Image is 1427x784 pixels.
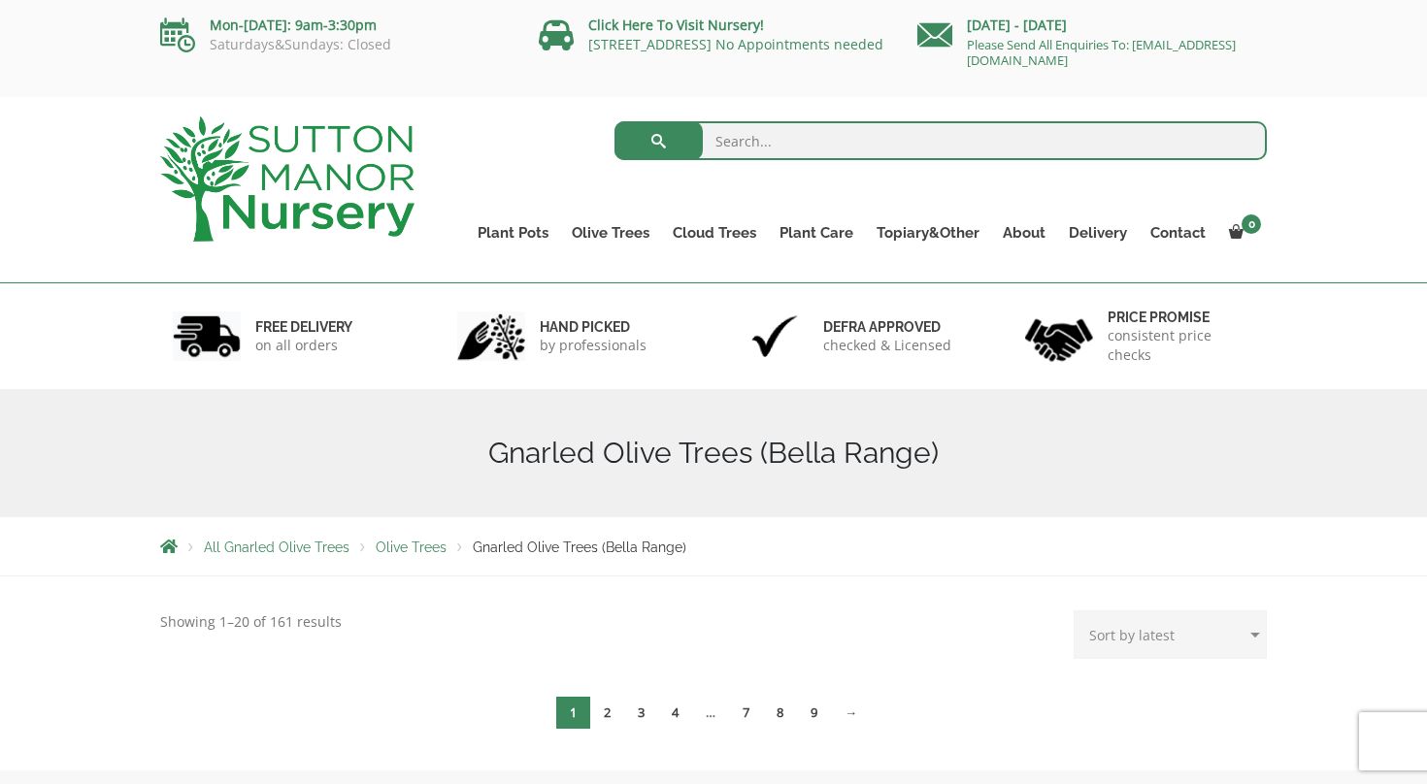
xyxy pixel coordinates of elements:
img: 1.jpg [173,311,241,361]
a: [STREET_ADDRESS] No Appointments needed [588,35,883,53]
span: Page 1 [556,697,590,729]
h6: FREE DELIVERY [255,318,352,336]
a: About [991,219,1057,246]
p: Mon-[DATE]: 9am-3:30pm [160,14,510,37]
img: logo [160,116,415,242]
h6: Price promise [1108,309,1255,326]
h6: Defra approved [823,318,951,336]
h6: hand picked [540,318,647,336]
a: Plant Pots [466,219,560,246]
select: Shop order [1074,610,1267,659]
a: Page 9 [797,697,831,729]
p: [DATE] - [DATE] [917,14,1267,37]
a: Delivery [1057,219,1139,246]
p: by professionals [540,336,647,355]
a: Olive Trees [560,219,661,246]
a: All Gnarled Olive Trees [204,539,349,555]
a: Page 7 [729,697,763,729]
a: Plant Care [768,219,865,246]
img: 4.jpg [1025,307,1093,366]
nav: Breadcrumbs [160,539,1267,554]
a: Cloud Trees [661,219,768,246]
a: Page 4 [658,697,692,729]
a: Page 3 [624,697,658,729]
a: 0 [1217,219,1267,246]
p: checked & Licensed [823,336,951,355]
span: Gnarled Olive Trees (Bella Range) [473,539,686,555]
input: Search... [614,121,1268,160]
a: → [831,697,871,729]
span: … [692,697,729,729]
a: Page 2 [590,697,624,729]
a: Page 8 [763,697,797,729]
a: Olive Trees [376,539,447,555]
p: Showing 1–20 of 161 results [160,610,342,634]
a: Topiary&Other [865,219,991,246]
span: 0 [1242,214,1261,234]
nav: Product Pagination [160,696,1267,736]
p: Saturdays&Sundays: Closed [160,37,510,52]
h1: Gnarled Olive Trees (Bella Range) [160,436,1267,471]
img: 2.jpg [457,311,525,361]
a: Click Here To Visit Nursery! [588,16,764,34]
a: Contact [1139,219,1217,246]
img: 3.jpg [741,311,809,361]
p: on all orders [255,336,352,355]
a: Please Send All Enquiries To: [EMAIL_ADDRESS][DOMAIN_NAME] [967,36,1236,69]
p: consistent price checks [1108,326,1255,365]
